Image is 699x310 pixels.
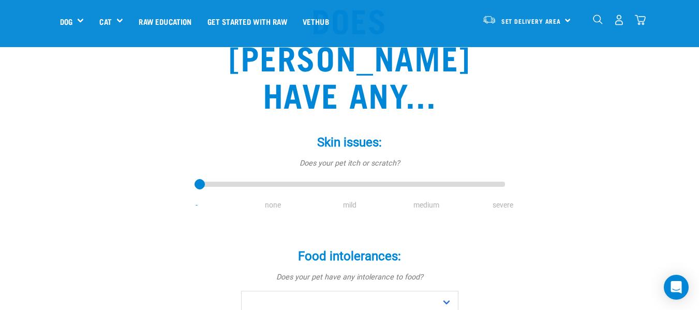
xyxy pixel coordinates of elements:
[295,1,337,42] a: Vethub
[195,133,505,152] label: Skin issues:
[388,200,465,211] li: medium
[614,14,624,25] img: user.png
[203,1,497,112] h2: Does [PERSON_NAME] have any...
[235,200,311,211] li: none
[635,14,646,25] img: home-icon@2x.png
[195,272,505,283] p: Does your pet have any intolerance to food?
[200,1,295,42] a: Get started with Raw
[195,158,505,169] p: Does your pet itch or scratch?
[131,1,199,42] a: Raw Education
[664,275,689,300] div: Open Intercom Messenger
[593,14,603,24] img: home-icon-1@2x.png
[482,15,496,24] img: van-moving.png
[501,19,561,23] span: Set Delivery Area
[195,247,505,265] label: Food intolerances:
[158,200,235,211] li: -
[311,200,388,211] li: mild
[99,16,111,27] a: Cat
[60,16,72,27] a: Dog
[465,200,541,211] li: severe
